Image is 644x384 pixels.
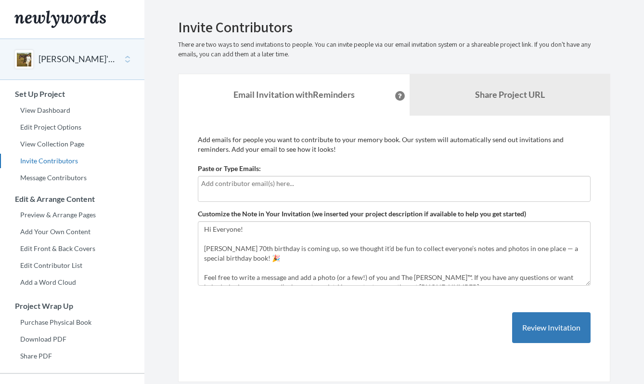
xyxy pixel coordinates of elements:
button: Review Invitation [512,312,591,344]
p: There are two ways to send invitations to people. You can invite people via our email invitation ... [178,40,610,59]
img: Newlywords logo [14,11,106,28]
b: Share Project URL [475,89,545,100]
h3: Set Up Project [0,90,144,98]
button: [PERSON_NAME]'s 70th Birthday [39,53,116,66]
h3: Project Wrap Up [0,302,144,310]
strong: Email Invitation with Reminders [233,89,355,100]
textarea: Hi Everyone! [PERSON_NAME] 70th birthday is coming up, so we thought it’d be fun to collect every... [198,221,591,286]
h3: Edit & Arrange Content [0,195,144,203]
p: Add emails for people you want to contribute to your memory book. Our system will automatically s... [198,135,591,154]
input: Add contributor email(s) here... [201,178,587,189]
h2: Invite Contributors [178,19,610,35]
label: Paste or Type Emails: [198,164,261,173]
label: Customize the Note in Your Invitation (we inserted your project description if available to help ... [198,209,526,219]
